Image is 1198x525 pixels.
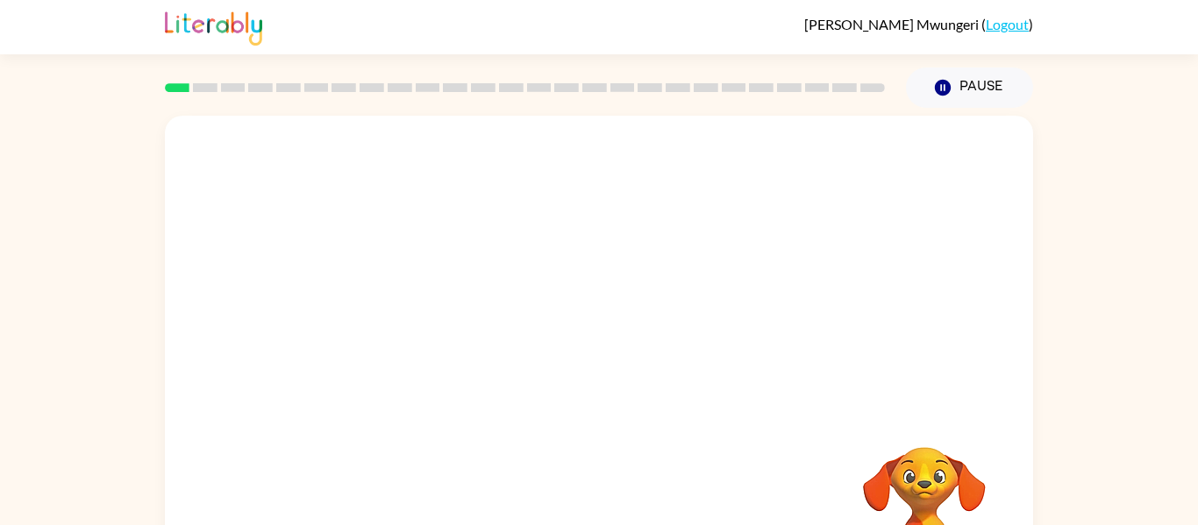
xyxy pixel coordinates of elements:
[165,7,262,46] img: Literably
[986,16,1029,32] a: Logout
[906,67,1033,108] button: Pause
[804,16,981,32] span: [PERSON_NAME] Mwungeri
[804,16,1033,32] div: ( )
